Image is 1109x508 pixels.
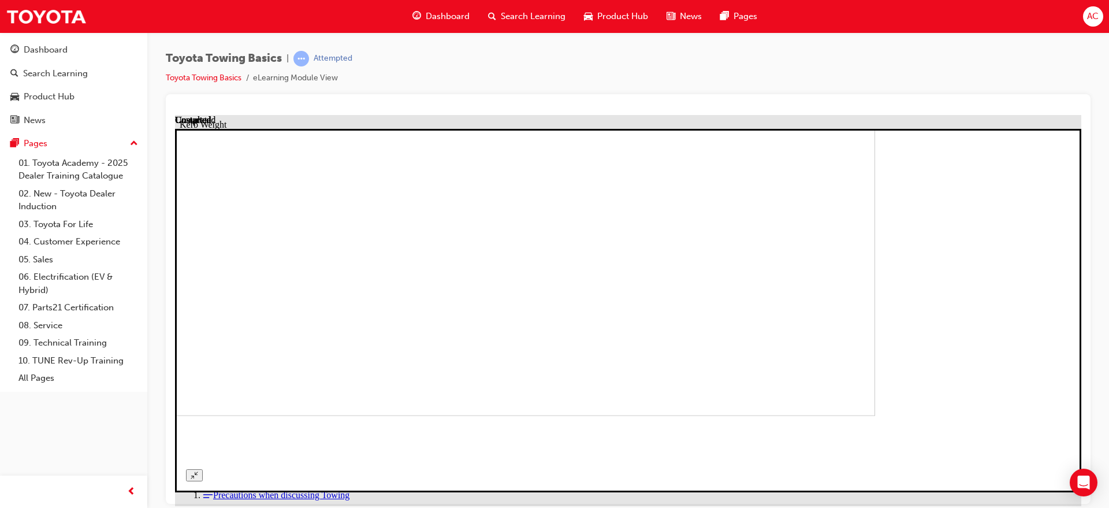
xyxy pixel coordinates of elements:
span: news-icon [10,116,19,126]
a: Search Learning [5,63,143,84]
div: Open Intercom Messenger [1070,469,1097,496]
a: All Pages [14,369,143,387]
a: 09. Technical Training [14,334,143,352]
span: pages-icon [10,139,19,149]
a: search-iconSearch Learning [479,5,575,28]
button: AC [1083,6,1103,27]
span: car-icon [584,9,593,24]
span: News [680,10,702,23]
div: News [24,114,46,127]
a: News [5,110,143,131]
span: AC [1087,10,1099,23]
div: Product Hub [24,90,75,103]
span: car-icon [10,92,19,102]
img: Trak [6,3,87,29]
span: prev-icon [127,485,136,499]
span: Search Learning [501,10,565,23]
div: Dashboard [24,43,68,57]
span: Dashboard [426,10,470,23]
span: learningRecordVerb_ATTEMPT-icon [293,51,309,66]
span: | [286,52,289,65]
a: 06. Electrification (EV & Hybrid) [14,268,143,299]
button: Pages [5,133,143,154]
span: search-icon [488,9,496,24]
a: guage-iconDashboard [403,5,479,28]
div: Attempted [314,53,352,64]
span: search-icon [10,69,18,79]
a: Toyota Towing Basics [166,73,241,83]
button: Unzoom image [11,354,28,366]
a: 07. Parts21 Certification [14,299,143,317]
div: Search Learning [23,67,88,80]
span: pages-icon [720,9,729,24]
span: guage-icon [412,9,421,24]
a: 05. Sales [14,251,143,269]
a: 04. Customer Experience [14,233,143,251]
a: 08. Service [14,317,143,335]
a: news-iconNews [657,5,711,28]
span: up-icon [130,136,138,151]
a: 03. Toyota For Life [14,216,143,233]
a: 10. TUNE Rev-Up Training [14,352,143,370]
span: Toyota Towing Basics [166,52,282,65]
span: news-icon [667,9,675,24]
span: Pages [734,10,757,23]
a: Dashboard [5,39,143,61]
a: pages-iconPages [711,5,766,28]
a: Product Hub [5,86,143,107]
span: Product Hub [597,10,648,23]
a: 02. New - Toyota Dealer Induction [14,185,143,216]
li: eLearning Module View [253,72,338,85]
a: car-iconProduct Hub [575,5,657,28]
a: 01. Toyota Academy - 2025 Dealer Training Catalogue [14,154,143,185]
div: Pages [24,137,47,150]
span: guage-icon [10,45,19,55]
button: DashboardSearch LearningProduct HubNews [5,37,143,133]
